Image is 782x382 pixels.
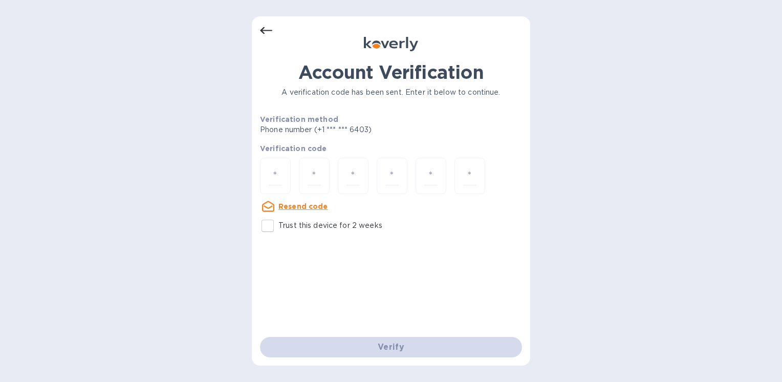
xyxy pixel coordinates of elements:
p: Verification code [260,143,522,154]
b: Verification method [260,115,338,123]
p: Trust this device for 2 weeks [278,220,382,231]
u: Resend code [278,202,328,210]
p: A verification code has been sent. Enter it below to continue. [260,87,522,98]
p: Phone number (+1 *** *** 6403) [260,124,450,135]
h1: Account Verification [260,61,522,83]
